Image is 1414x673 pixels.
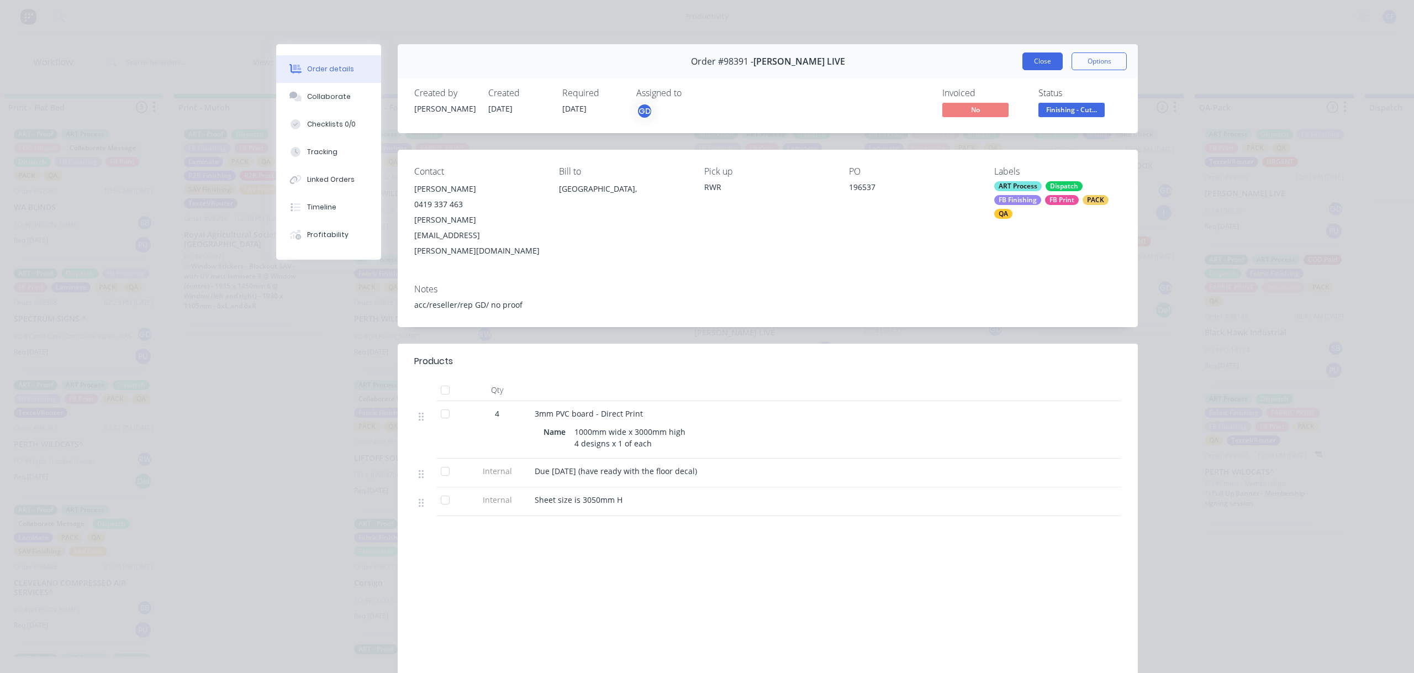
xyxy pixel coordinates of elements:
[307,175,355,185] div: Linked Orders
[414,197,541,212] div: 0419 337 463
[414,103,475,114] div: [PERSON_NAME]
[704,181,831,193] div: RWR
[942,88,1025,98] div: Invoiced
[1038,103,1105,119] button: Finishing - Cut...
[414,88,475,98] div: Created by
[1045,195,1079,205] div: FB Print
[942,103,1009,117] span: No
[753,56,845,67] span: [PERSON_NAME] LIVE
[307,92,351,102] div: Collaborate
[994,209,1012,219] div: QA
[704,166,831,177] div: Pick up
[535,466,697,476] span: Due [DATE] (have ready with the floor decal)
[414,166,541,177] div: Contact
[1038,88,1121,98] div: Status
[276,193,381,221] button: Timeline
[414,355,453,368] div: Products
[488,88,549,98] div: Created
[1046,181,1083,191] div: Dispatch
[636,103,653,119] button: GD
[414,181,541,259] div: [PERSON_NAME]0419 337 463[PERSON_NAME][EMAIL_ADDRESS][PERSON_NAME][DOMAIN_NAME]
[464,379,530,401] div: Qty
[468,494,526,506] span: Internal
[276,138,381,166] button: Tracking
[559,166,686,177] div: Bill to
[562,103,587,114] span: [DATE]
[307,147,337,157] div: Tracking
[570,424,690,451] div: 1000mm wide x 3000mm high 4 designs x 1 of each
[276,55,381,83] button: Order details
[307,202,336,212] div: Timeline
[535,408,643,419] span: 3mm PVC board - Direct Print
[994,181,1042,191] div: ART Process
[488,103,513,114] span: [DATE]
[1083,195,1109,205] div: PACK
[849,181,976,197] div: 196537
[1022,52,1063,70] button: Close
[691,56,753,67] span: Order #98391 -
[276,83,381,111] button: Collaborate
[849,166,976,177] div: PO
[994,166,1121,177] div: Labels
[1038,103,1105,117] span: Finishing - Cut...
[276,111,381,138] button: Checklists 0/0
[562,88,623,98] div: Required
[559,181,686,197] div: [GEOGRAPHIC_DATA],
[535,495,622,505] span: Sheet size is 3050mm H
[276,166,381,193] button: Linked Orders
[495,408,499,419] span: 4
[544,424,570,440] div: Name
[1072,52,1127,70] button: Options
[636,88,747,98] div: Assigned to
[276,221,381,249] button: Profitability
[307,119,356,129] div: Checklists 0/0
[307,230,349,240] div: Profitability
[414,181,541,197] div: [PERSON_NAME]
[468,465,526,477] span: Internal
[559,181,686,217] div: [GEOGRAPHIC_DATA],
[307,64,354,74] div: Order details
[414,212,541,259] div: [PERSON_NAME][EMAIL_ADDRESS][PERSON_NAME][DOMAIN_NAME]
[414,284,1121,295] div: Notes
[414,299,1121,311] div: acc/reseller/rep GD/ no proof
[994,195,1041,205] div: FB Finishing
